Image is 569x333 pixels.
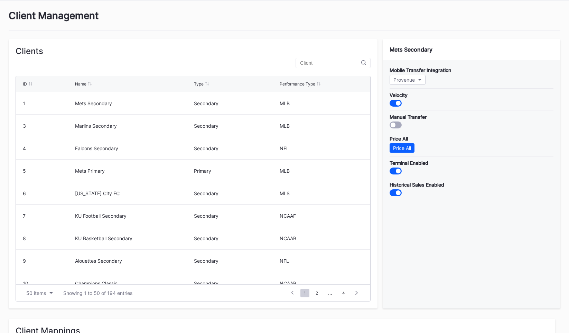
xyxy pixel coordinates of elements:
div: Historical Sales Enabled [390,182,553,188]
div: Name [75,81,86,87]
div: Clients [16,46,371,56]
div: Price All [393,145,411,151]
div: Client Management [9,10,560,30]
span: 1 [300,289,309,297]
div: Price All [390,136,553,142]
div: 4 [23,145,73,151]
div: NFL [280,258,364,264]
input: Client [300,60,361,66]
button: Provenue [390,75,426,85]
div: Champions Classic [75,280,193,286]
div: KU Basketball Secondary [75,235,193,241]
div: 7 [23,213,73,219]
div: 1 [23,100,73,106]
div: 5 [23,168,73,174]
div: Terminal Enabled [390,160,553,166]
div: Provenue [393,77,415,83]
div: Manual Transfer [390,114,553,120]
div: 3 [23,123,73,129]
div: 50 items [26,290,46,296]
div: Secondary [194,190,278,196]
span: 2 [312,289,321,297]
span: 4 [339,289,348,297]
div: MLS [280,190,364,196]
div: ... [323,290,337,296]
div: 10 [23,280,73,286]
div: Alouettes Secondary [75,258,193,264]
div: Secondary [194,235,278,241]
div: NCAAF [280,213,364,219]
div: Mobile Transfer Integration [390,67,553,73]
div: ID [23,81,27,87]
div: Mets Secondary [75,100,193,106]
div: NCAAB [280,280,364,286]
div: Secondary [194,280,278,286]
div: Performance Type [280,81,315,87]
div: NFL [280,145,364,151]
button: Price All [390,143,414,153]
div: KU Football Secondary [75,213,193,219]
div: Secondary [194,123,278,129]
div: Falcons Secondary [75,145,193,151]
div: MLB [280,168,364,174]
button: 50 items [23,288,56,298]
div: [US_STATE] City FC [75,190,193,196]
div: Mets Secondary [390,46,553,53]
div: Secondary [194,100,278,106]
div: 9 [23,258,73,264]
div: Marlins Secondary [75,123,193,129]
div: Primary [194,168,278,174]
div: Mets Primary [75,168,193,174]
div: 8 [23,235,73,241]
div: Secondary [194,258,278,264]
div: Secondary [194,145,278,151]
div: Secondary [194,213,278,219]
div: Type [194,81,204,87]
div: NCAAB [280,235,364,241]
div: MLB [280,100,364,106]
div: MLB [280,123,364,129]
div: 6 [23,190,73,196]
div: Showing 1 to 50 of 194 entries [63,290,132,296]
div: Velocity [390,92,553,98]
